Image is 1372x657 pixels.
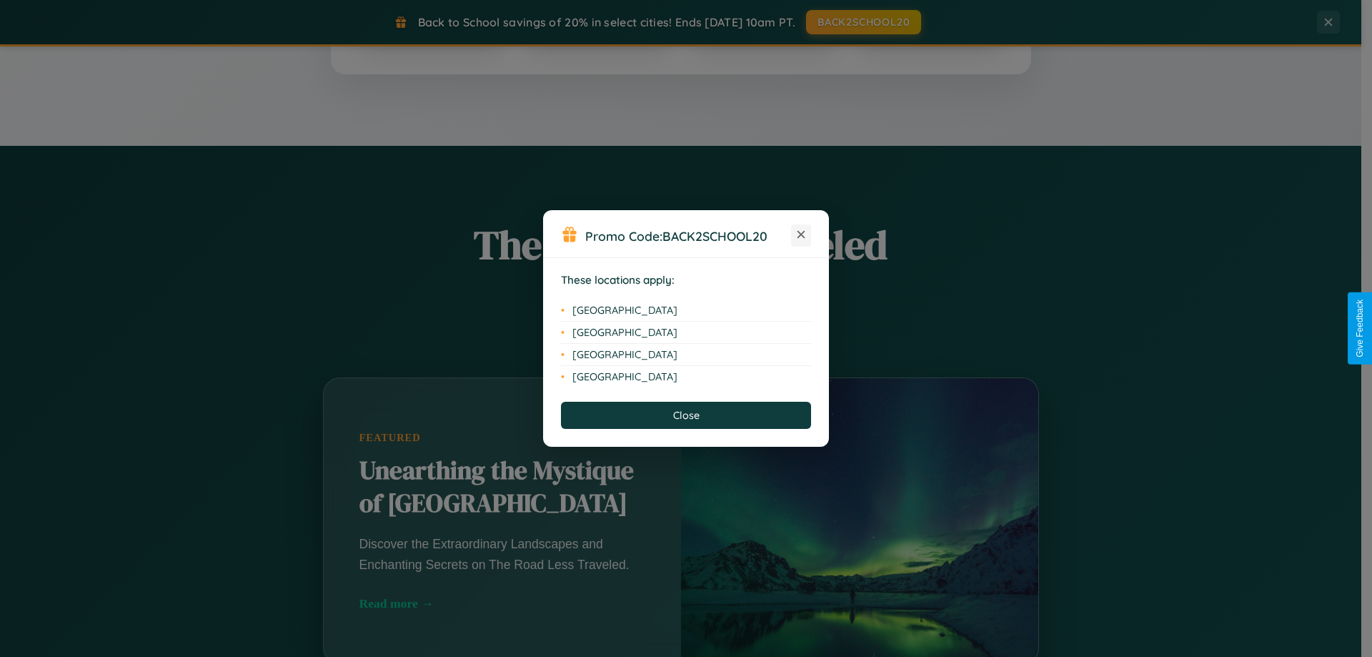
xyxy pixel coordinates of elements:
li: [GEOGRAPHIC_DATA] [561,366,811,387]
b: BACK2SCHOOL20 [662,228,767,244]
h3: Promo Code: [585,228,791,244]
li: [GEOGRAPHIC_DATA] [561,344,811,366]
strong: These locations apply: [561,273,675,287]
li: [GEOGRAPHIC_DATA] [561,300,811,322]
div: Give Feedback [1355,300,1365,357]
button: Close [561,402,811,429]
li: [GEOGRAPHIC_DATA] [561,322,811,344]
